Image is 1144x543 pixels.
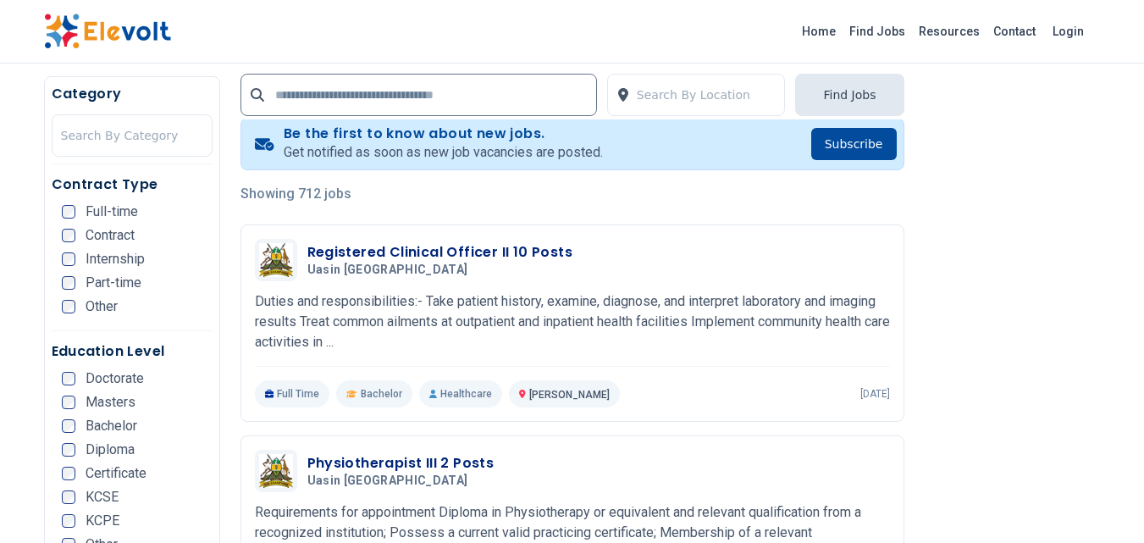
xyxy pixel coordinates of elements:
[86,252,145,266] span: Internship
[62,419,75,433] input: Bachelor
[255,239,890,407] a: Uasin Gishu CountyRegistered Clinical Officer II 10 PostsUasin [GEOGRAPHIC_DATA]Duties and respon...
[255,291,890,352] p: Duties and responsibilities:- Take patient history, examine, diagnose, and interpret laboratory a...
[843,18,912,45] a: Find Jobs
[307,242,573,263] h3: Registered Clinical Officer II 10 Posts
[307,474,468,489] span: Uasin [GEOGRAPHIC_DATA]
[52,341,213,362] h5: Education Level
[86,276,141,290] span: Part-time
[44,14,171,49] img: Elevolt
[419,380,502,407] p: Healthcare
[86,396,135,409] span: Masters
[307,453,495,474] h3: Physiotherapist III 2 Posts
[62,205,75,219] input: Full-time
[361,387,402,401] span: Bachelor
[284,125,603,142] h4: Be the first to know about new jobs.
[62,276,75,290] input: Part-time
[62,443,75,457] input: Diploma
[912,18,986,45] a: Resources
[52,84,213,104] h5: Category
[259,454,293,489] img: Uasin Gishu County
[62,396,75,409] input: Masters
[62,252,75,266] input: Internship
[62,372,75,385] input: Doctorate
[86,514,119,528] span: KCPE
[86,372,144,385] span: Doctorate
[986,18,1042,45] a: Contact
[86,490,119,504] span: KCSE
[62,300,75,313] input: Other
[795,74,904,116] button: Find Jobs
[86,229,135,242] span: Contract
[1042,14,1094,48] a: Login
[62,229,75,242] input: Contract
[529,389,610,401] span: [PERSON_NAME]
[795,18,843,45] a: Home
[255,380,330,407] p: Full Time
[62,514,75,528] input: KCPE
[86,419,137,433] span: Bachelor
[86,205,138,219] span: Full-time
[62,490,75,504] input: KCSE
[259,243,293,278] img: Uasin Gishu County
[86,300,118,313] span: Other
[307,263,468,278] span: Uasin [GEOGRAPHIC_DATA]
[240,184,904,204] p: Showing 712 jobs
[62,467,75,480] input: Certificate
[860,387,890,401] p: [DATE]
[86,467,146,480] span: Certificate
[284,142,603,163] p: Get notified as soon as new job vacancies are posted.
[86,443,135,457] span: Diploma
[1059,462,1144,543] iframe: Chat Widget
[52,175,213,195] h5: Contract Type
[811,128,897,160] button: Subscribe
